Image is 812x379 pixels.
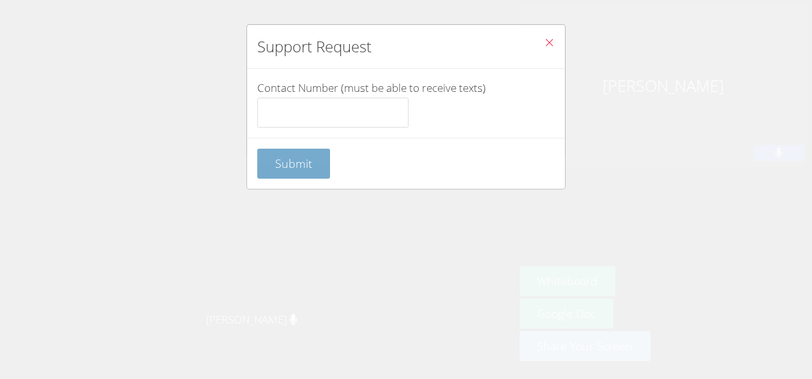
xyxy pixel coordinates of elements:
[257,98,409,128] input: Contact Number (must be able to receive texts)
[257,80,555,128] label: Contact Number (must be able to receive texts)
[534,25,565,64] button: Close
[257,35,372,58] h2: Support Request
[257,149,330,179] button: Submit
[275,156,312,171] span: Submit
